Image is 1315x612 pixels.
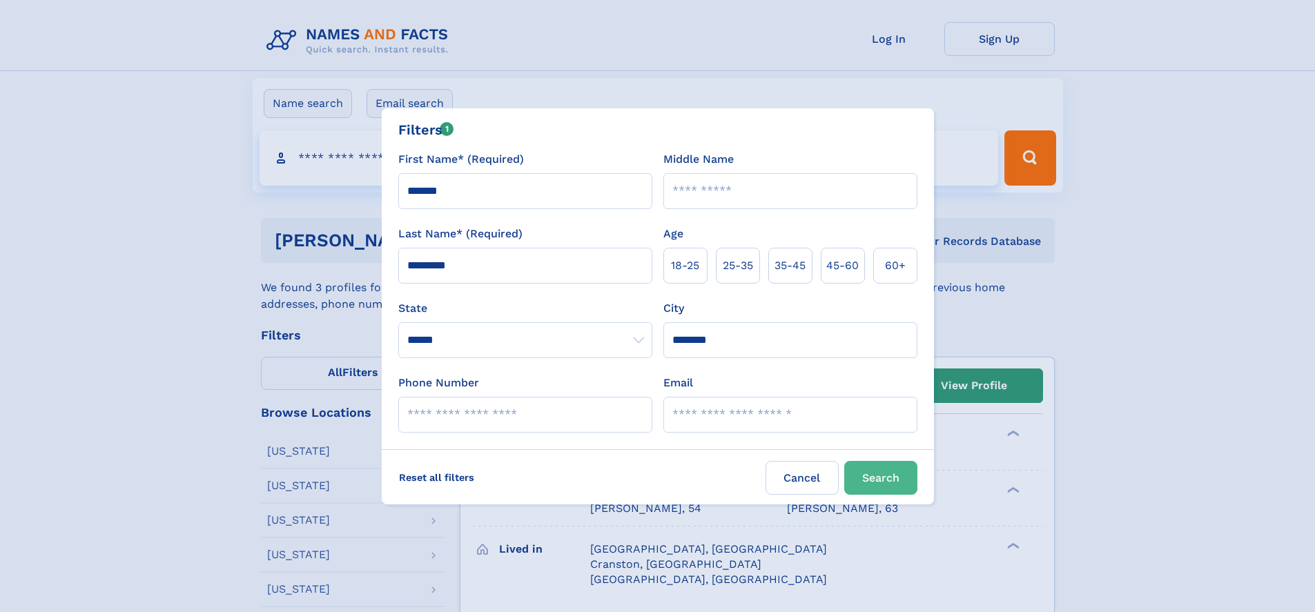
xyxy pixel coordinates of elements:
label: Cancel [766,461,839,495]
div: Filters [398,119,454,140]
label: Age [663,226,683,242]
label: First Name* (Required) [398,151,524,168]
button: Search [844,461,917,495]
label: Middle Name [663,151,734,168]
label: Reset all filters [390,461,483,494]
span: 18‑25 [671,257,699,274]
label: Email [663,375,693,391]
label: Phone Number [398,375,479,391]
span: 35‑45 [775,257,806,274]
span: 25‑35 [723,257,753,274]
label: City [663,300,684,317]
span: 45‑60 [826,257,859,274]
span: 60+ [885,257,906,274]
label: State [398,300,652,317]
label: Last Name* (Required) [398,226,523,242]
